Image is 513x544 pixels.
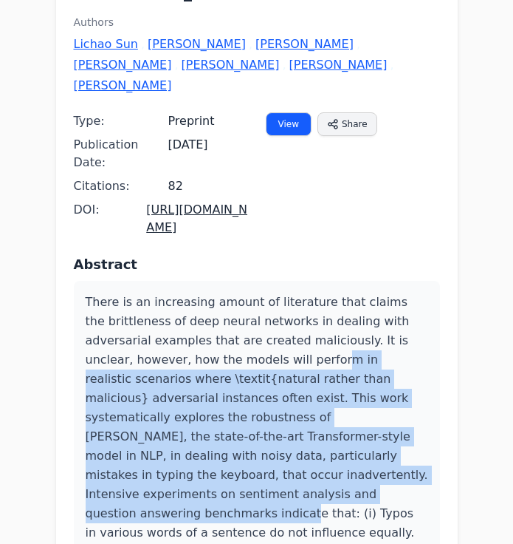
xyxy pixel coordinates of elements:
[168,136,208,154] span: [DATE]
[289,56,388,74] a: [PERSON_NAME]
[266,112,311,136] a: View
[255,35,354,53] a: [PERSON_NAME]
[146,203,247,234] a: [URL][DOMAIN_NAME]
[74,177,168,195] span: Citations:
[74,112,168,130] span: Type:
[74,35,138,53] a: Lichao Sun
[74,56,172,74] a: [PERSON_NAME]
[182,56,280,74] a: [PERSON_NAME]
[342,118,368,131] span: Share
[74,136,168,171] span: Publication Date:
[74,77,172,95] a: [PERSON_NAME]
[168,177,183,195] span: 82
[148,35,246,53] a: [PERSON_NAME]
[74,201,147,219] span: DOI:
[74,254,440,275] h3: Abstract
[74,15,440,30] h2: Authors
[168,112,215,130] span: Preprint
[74,35,440,95] div: , , , , , ,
